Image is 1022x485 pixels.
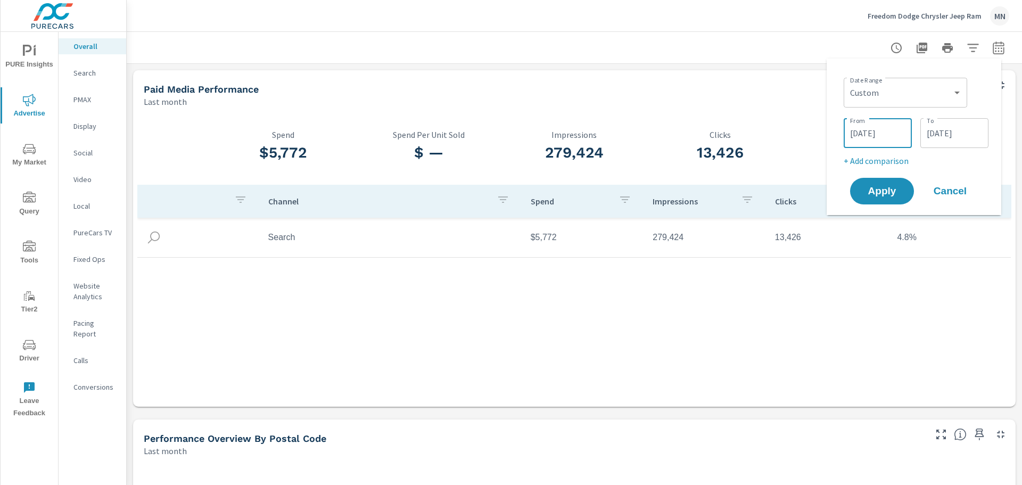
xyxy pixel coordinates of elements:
button: Minimize Widget [992,426,1009,443]
div: Calls [59,352,126,368]
div: Local [59,198,126,214]
div: PMAX [59,92,126,108]
div: Display [59,118,126,134]
div: Website Analytics [59,278,126,305]
td: 4.8% [888,224,1011,251]
td: 13,426 [767,224,889,251]
div: Conversions [59,379,126,395]
div: MN [990,6,1009,26]
h5: Paid Media Performance [144,84,259,95]
p: Video [73,174,118,185]
h5: Performance Overview By Postal Code [144,433,326,444]
p: PMAX [73,94,118,105]
p: PureCars TV [73,227,118,238]
p: Freedom Dodge Chrysler Jeep Ram [868,11,982,21]
h3: 279,424 [501,144,647,162]
p: Spend Per Unit Sold [356,130,502,139]
span: Tier2 [4,290,55,316]
button: Select Date Range [988,37,1009,59]
h3: 13,426 [647,144,793,162]
span: Driver [4,339,55,365]
div: Social [59,145,126,161]
p: Pacing Report [73,318,118,339]
div: PureCars TV [59,225,126,241]
p: Website Analytics [73,281,118,302]
span: PURE Insights [4,45,55,71]
span: Advertise [4,94,55,120]
button: Make Fullscreen [933,426,950,443]
span: Query [4,192,55,218]
p: Impressions [653,196,732,207]
p: Clicks [775,196,855,207]
div: Overall [59,38,126,54]
p: Last month [144,95,187,108]
p: Local [73,201,118,211]
p: Conversions [73,382,118,392]
p: Spend [531,196,611,207]
p: + Add comparison [844,154,988,167]
h3: $5,772 [210,144,356,162]
span: Understand performance data by postal code. Individual postal codes can be selected and expanded ... [954,428,967,441]
p: Channel [268,196,488,207]
p: Search [73,68,118,78]
span: Leave Feedback [4,381,55,420]
div: Fixed Ops [59,251,126,267]
button: Print Report [937,37,958,59]
button: Apply Filters [962,37,984,59]
p: Impressions [501,130,647,139]
td: Search [260,224,522,251]
span: My Market [4,143,55,169]
p: Social [73,147,118,158]
p: CTR [793,130,939,139]
button: Cancel [918,178,982,204]
button: Apply [850,178,914,204]
span: Tools [4,241,55,267]
div: Search [59,65,126,81]
h3: $ — [356,144,502,162]
td: $5,772 [522,224,645,251]
p: Calls [73,355,118,366]
p: Last month [144,445,187,457]
span: Cancel [929,186,971,196]
button: "Export Report to PDF" [911,37,933,59]
h3: 4.8% [793,144,939,162]
span: Save this to your personalized report [971,426,988,443]
span: Apply [861,186,903,196]
div: Pacing Report [59,315,126,342]
div: nav menu [1,32,58,424]
p: Overall [73,41,118,52]
img: icon-search.svg [146,229,162,245]
td: 279,424 [644,224,767,251]
p: Clicks [647,130,793,139]
div: Video [59,171,126,187]
p: Spend [210,130,356,139]
p: Display [73,121,118,131]
p: Fixed Ops [73,254,118,265]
